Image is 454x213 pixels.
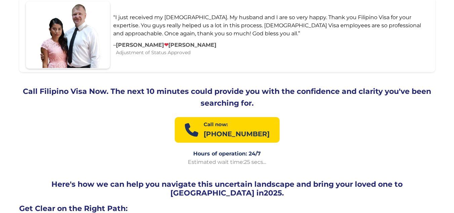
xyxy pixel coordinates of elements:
[116,41,216,49] p: [PERSON_NAME] [PERSON_NAME]
[19,151,435,156] span: Hours of operation: 24/7
[19,180,435,198] h2: Here's how we can help you navigate this uncertain landscape and bring your loved one to [GEOGRAP...
[19,11,33,16] div: v 4.0.25
[26,1,110,69] img: Jeremy Micek ♥️Daylin Cruza
[19,85,435,109] p: Call Filipino Visa Now. The next 10 minutes could provide you with the confidence and clarity you...
[27,40,60,44] div: Domain Overview
[204,120,270,129] p: Call now:
[19,158,435,167] p: Estimated wait time: ...
[164,42,168,48] span: ❤
[75,40,111,44] div: Keywords by Traffic
[19,39,25,44] img: tab_domain_overview_orange.svg
[185,123,198,137] p: 📞
[11,11,16,16] img: logo_orange.svg
[68,39,73,44] img: tab_keywords_by_traffic_grey.svg
[113,13,432,38] p: “I just received my [DEMOGRAPHIC_DATA]. My husband and I are so very happy. Thank you Filipino Vi...
[17,17,74,23] div: Domain: [DOMAIN_NAME]
[204,129,270,139] p: [PHONE_NUMBER]
[19,204,435,213] h3: Get Clear on the Right Path:
[116,49,216,56] p: Adjustment of Status Approved
[11,17,16,23] img: website_grey.svg
[264,188,282,198] span: 2025
[113,41,116,56] p: –
[244,159,263,165] span: 25 secs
